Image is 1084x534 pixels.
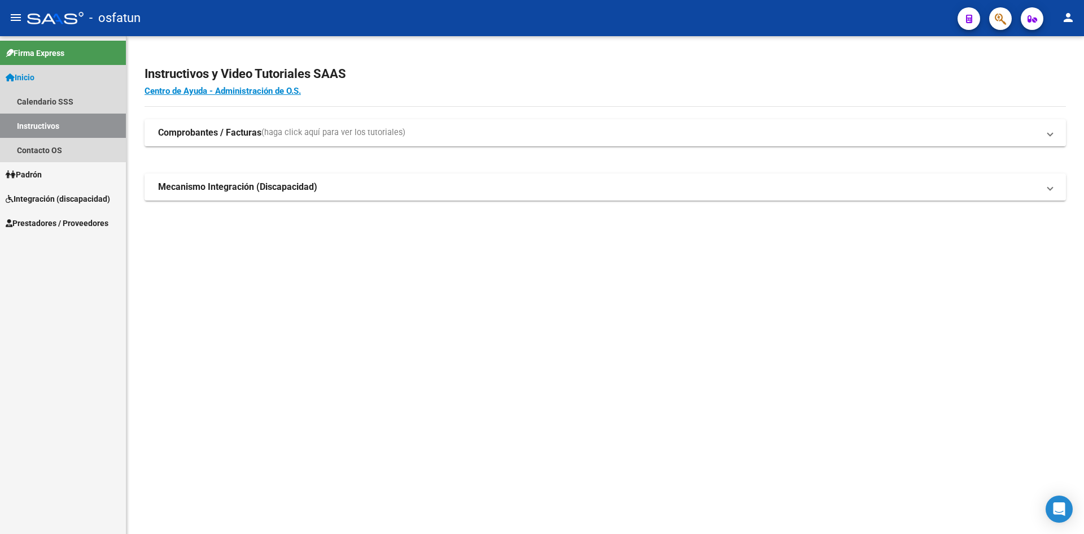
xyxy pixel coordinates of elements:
strong: Mecanismo Integración (Discapacidad) [158,181,317,193]
span: (haga click aquí para ver los tutoriales) [261,127,405,139]
mat-icon: menu [9,11,23,24]
h2: Instructivos y Video Tutoriales SAAS [145,63,1066,85]
span: Integración (discapacidad) [6,193,110,205]
mat-expansion-panel-header: Mecanismo Integración (Discapacidad) [145,173,1066,201]
mat-expansion-panel-header: Comprobantes / Facturas(haga click aquí para ver los tutoriales) [145,119,1066,146]
span: Padrón [6,168,42,181]
strong: Comprobantes / Facturas [158,127,261,139]
div: Open Intercom Messenger [1046,496,1073,523]
span: Inicio [6,71,34,84]
span: Firma Express [6,47,64,59]
mat-icon: person [1061,11,1075,24]
span: - osfatun [89,6,141,31]
span: Prestadores / Proveedores [6,217,108,229]
a: Centro de Ayuda - Administración de O.S. [145,86,301,96]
